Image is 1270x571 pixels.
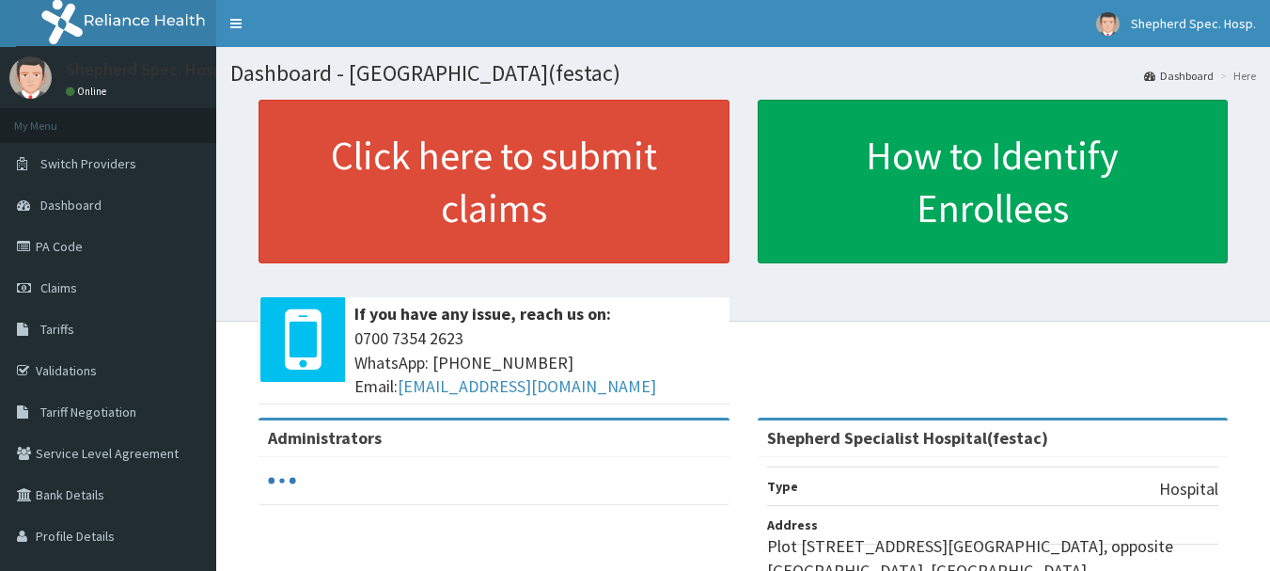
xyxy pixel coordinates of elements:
[268,427,382,449] b: Administrators
[259,100,729,263] a: Click here to submit claims
[66,85,111,98] a: Online
[1144,68,1214,84] a: Dashboard
[1159,477,1218,501] p: Hospital
[398,375,656,397] a: [EMAIL_ADDRESS][DOMAIN_NAME]
[66,61,227,78] p: Shepherd Spec. Hosp.
[1131,15,1256,32] span: Shepherd Spec. Hosp.
[40,279,77,296] span: Claims
[1096,12,1120,36] img: User Image
[354,303,611,325] b: If you have any issue, reach us on:
[40,197,102,214] span: Dashboard
[767,478,798,495] b: Type
[40,155,136,172] span: Switch Providers
[767,427,1048,449] strong: Shepherd Specialist Hospital(festac)
[230,61,1256,86] h1: Dashboard - [GEOGRAPHIC_DATA](festac)
[9,56,52,99] img: User Image
[40,321,74,338] span: Tariffs
[767,516,818,533] b: Address
[354,326,720,399] span: 0700 7354 2623 WhatsApp: [PHONE_NUMBER] Email:
[1215,68,1256,84] li: Here
[268,467,296,495] svg: audio-loading
[758,100,1229,263] a: How to Identify Enrollees
[40,404,136,420] span: Tariff Negotiation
